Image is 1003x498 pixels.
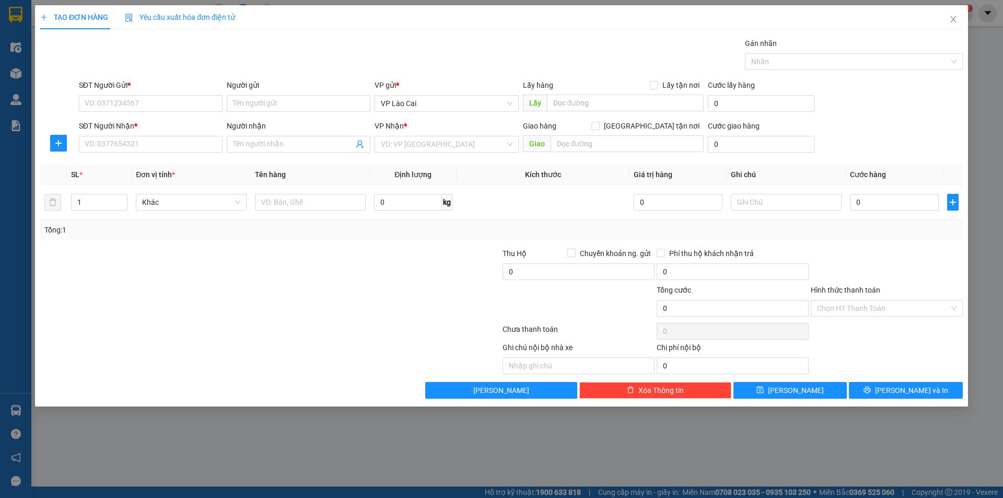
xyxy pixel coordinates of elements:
[44,224,387,236] div: Tổng: 1
[375,79,519,91] div: VP gửi
[657,286,691,294] span: Tổng cước
[745,39,777,48] label: Gán nhãn
[50,135,67,152] button: plus
[375,122,404,130] span: VP Nhận
[44,194,61,211] button: delete
[733,382,847,399] button: save[PERSON_NAME]
[708,122,760,130] label: Cước giao hàng
[227,120,370,132] div: Người nhận
[638,385,684,396] span: Xóa Thông tin
[627,386,634,395] span: delete
[125,13,235,21] span: Yêu cầu xuất hóa đơn điện tử
[727,165,846,185] th: Ghi chú
[634,170,672,179] span: Giá trị hàng
[757,386,764,395] span: save
[109,51,171,62] span: LC1208250085
[503,249,527,258] span: Thu Hộ
[523,95,547,111] span: Lấy
[125,14,133,22] img: icon
[474,385,530,396] span: [PERSON_NAME]
[949,15,958,24] span: close
[136,170,176,179] span: Đơn vị tính
[523,81,553,89] span: Lấy hàng
[503,342,655,357] div: Ghi chú nội bộ nhà xe
[381,96,512,111] span: VP Lào Cai
[523,135,551,152] span: Giao
[523,122,556,130] span: Giao hàng
[948,194,959,211] button: plus
[665,248,758,259] span: Phí thu hộ khách nhận trả
[255,170,286,179] span: Tên hàng
[547,95,704,111] input: Dọc đường
[51,33,104,55] strong: PHIẾU GỬI HÀNG
[850,170,886,179] span: Cước hàng
[939,5,968,34] button: Close
[60,66,106,82] strong: 02143888555, 0243777888
[849,382,963,399] button: printer[PERSON_NAME] và In
[600,120,704,132] span: [GEOGRAPHIC_DATA] tận nơi
[580,382,732,399] button: deleteXóa Thông tin
[657,342,809,357] div: Chi phí nội bộ
[52,8,103,31] strong: VIỆT HIẾU LOGISTIC
[811,286,880,294] label: Hình thức thanh toán
[768,385,824,396] span: [PERSON_NAME]
[394,170,431,179] span: Định lượng
[442,194,452,211] span: kg
[708,81,755,89] label: Cước lấy hàng
[5,27,45,67] img: logo
[40,14,48,21] span: plus
[503,357,655,374] input: Nhập ghi chú
[525,170,561,179] span: Kích thước
[50,57,95,74] strong: TĐ chuyển phát:
[864,386,871,395] span: printer
[71,170,79,179] span: SL
[426,382,578,399] button: [PERSON_NAME]
[658,79,704,91] span: Lấy tận nơi
[356,140,365,148] span: user-add
[79,79,223,91] div: SĐT Người Gửi
[708,136,814,153] input: Cước giao hàng
[143,194,241,210] span: Khác
[51,139,66,147] span: plus
[731,194,842,211] input: Ghi Chú
[40,13,108,21] span: TẠO ĐƠN HÀNG
[501,323,656,342] div: Chưa thanh toán
[708,95,814,112] input: Cước lấy hàng
[551,135,704,152] input: Dọc đường
[227,79,370,91] div: Người gửi
[634,194,722,211] input: 0
[576,248,655,259] span: Chuyển khoản ng. gửi
[948,198,958,206] span: plus
[79,120,223,132] div: SĐT Người Nhận
[255,194,366,211] input: VD: Bàn, Ghế
[875,385,948,396] span: [PERSON_NAME] và In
